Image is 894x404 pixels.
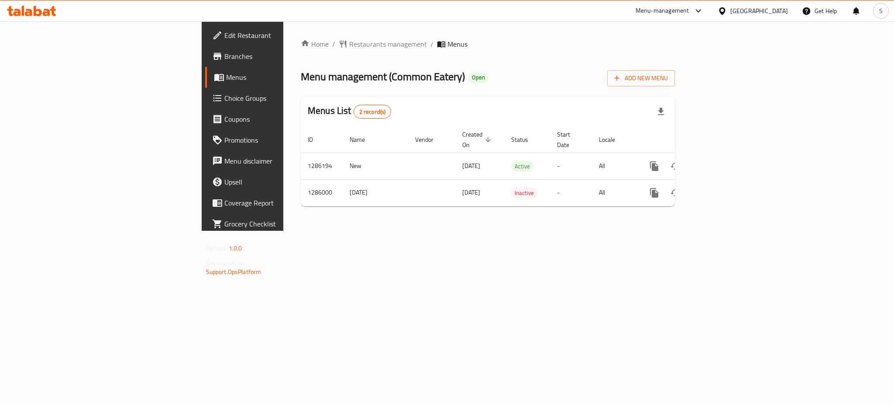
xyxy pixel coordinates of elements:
a: Edit Restaurant [205,25,351,46]
a: Upsell [205,171,351,192]
a: Choice Groups [205,88,351,109]
span: Grocery Checklist [224,219,344,229]
td: - [550,179,592,206]
span: 2 record(s) [354,108,391,116]
span: [DATE] [462,160,480,171]
button: Change Status [665,182,686,203]
button: more [644,156,665,177]
span: Coupons [224,114,344,124]
span: ID [308,134,324,145]
div: Menu-management [636,6,689,16]
span: Version: [206,243,227,254]
a: Menus [205,67,351,88]
span: Active [511,161,533,171]
a: Coverage Report [205,192,351,213]
a: Branches [205,46,351,67]
a: Support.OpsPlatform [206,266,261,277]
nav: breadcrumb [301,39,675,49]
div: Export file [650,101,671,122]
span: Name [350,134,376,145]
span: S [879,6,883,16]
span: Coverage Report [224,198,344,208]
button: Add New Menu [607,70,675,86]
span: Restaurants management [349,39,427,49]
span: Start Date [557,129,581,150]
span: Open [468,74,488,81]
div: [GEOGRAPHIC_DATA] [730,6,788,16]
table: enhanced table [301,127,735,206]
span: Locale [599,134,626,145]
td: [DATE] [343,179,408,206]
th: Actions [637,127,735,153]
li: / [430,39,433,49]
span: Inactive [511,188,537,198]
span: Upsell [224,177,344,187]
a: Grocery Checklist [205,213,351,234]
span: Created On [462,129,494,150]
button: more [644,182,665,203]
a: Coupons [205,109,351,130]
div: Active [511,161,533,171]
span: [DATE] [462,187,480,198]
span: Get support on: [206,257,246,269]
span: Edit Restaurant [224,30,344,41]
span: Add New Menu [614,73,668,84]
span: Vendor [415,134,445,145]
button: Change Status [665,156,686,177]
h2: Menus List [308,104,391,119]
a: Restaurants management [339,39,427,49]
td: All [592,179,637,206]
td: - [550,153,592,179]
span: Menus [447,39,468,49]
a: Menu disclaimer [205,151,351,171]
span: Menu management ( Common Eatery ) [301,67,465,86]
div: Open [468,72,488,83]
td: New [343,153,408,179]
span: Menu disclaimer [224,156,344,166]
span: Promotions [224,135,344,145]
div: Total records count [354,105,392,119]
span: Branches [224,51,344,62]
span: Choice Groups [224,93,344,103]
span: Status [511,134,540,145]
td: All [592,153,637,179]
span: Menus [226,72,344,82]
span: 1.0.0 [229,243,242,254]
a: Promotions [205,130,351,151]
